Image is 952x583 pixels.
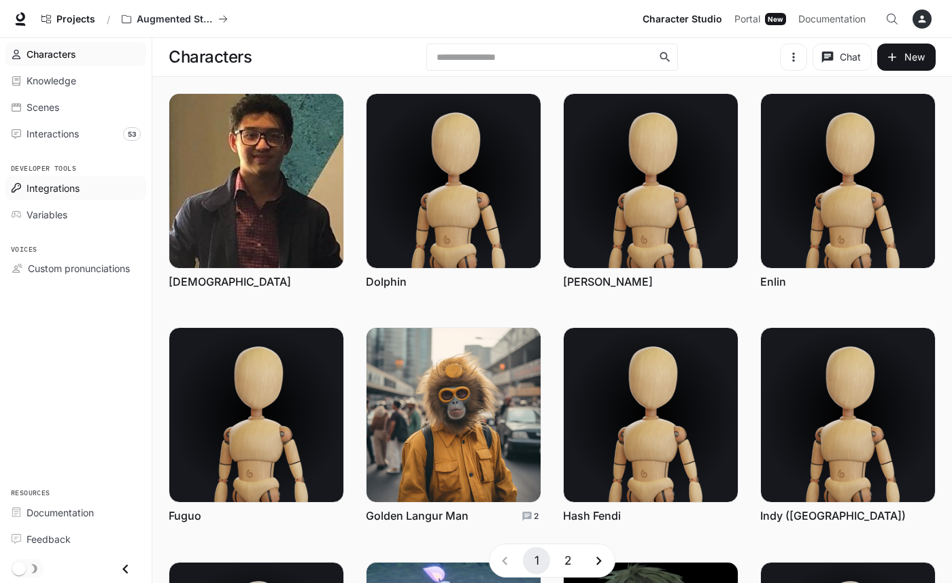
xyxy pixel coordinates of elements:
button: More actions [620,200,681,227]
a: PortalNew [729,5,792,33]
button: All workspaces [116,5,234,33]
span: Interactions [27,127,79,141]
span: Characters [27,47,76,61]
a: Documentation [5,501,146,524]
a: Character Studio [637,5,728,33]
button: More actions [226,434,287,461]
span: Variables [27,207,67,222]
button: page 1 [523,547,550,574]
a: Fuguo [169,508,201,523]
span: 53 [123,127,141,141]
p: Augmented Storytelling [137,14,213,25]
a: Enlin [760,274,786,289]
a: Edit Hash Fendi [620,401,681,429]
img: Enlin [761,94,935,268]
button: Chat with Golden Langur Man [423,369,484,396]
a: Integrations [5,176,146,200]
a: Documentation [793,5,876,33]
a: Go to projects [35,5,101,33]
span: Documentation [27,505,94,520]
span: Projects [56,14,95,25]
a: Hash Fendi [563,508,621,523]
button: More actions [817,200,879,227]
button: Go to next page [585,547,613,574]
a: Edit Golden Langur Man [423,401,484,429]
span: Custom pronunciations [28,261,130,276]
button: Chat with Dolphin [423,135,484,162]
button: Chat with Enlin [817,135,879,162]
a: Edit Enlin [817,167,879,195]
a: Edit Ellen [620,167,681,195]
span: Character Studio [643,11,722,28]
button: More actions [423,200,484,227]
button: More actions [817,434,879,461]
img: Christian [169,94,343,268]
img: Fuguo [169,328,343,502]
p: 2 [534,510,539,522]
a: Golden Langur Man [366,508,469,523]
h1: Characters [169,44,252,71]
span: Documentation [798,11,866,28]
a: [PERSON_NAME] [563,274,653,289]
button: Close drawer [110,555,141,583]
a: Total conversations [522,510,539,522]
span: Feedback [27,532,71,546]
a: Dolphin [366,274,407,289]
button: Open Command Menu [879,5,906,33]
span: Knowledge [27,73,76,88]
a: Feedback [5,527,146,551]
a: Edit Indy (Arkara) [817,401,879,429]
button: Chat [813,44,872,71]
a: Edit Christian [226,167,287,195]
span: Portal [734,11,760,28]
a: [DEMOGRAPHIC_DATA] [169,274,291,289]
button: Chat with Hash Fendi [620,369,681,396]
button: More actions [620,434,681,461]
img: Hash Fendi [564,328,738,502]
button: Chat with Ellen [620,135,681,162]
a: Knowledge [5,69,146,93]
button: New [877,44,936,71]
a: Variables [5,203,146,227]
img: Ellen [564,94,738,268]
img: Indy (Arkara) [761,328,935,502]
img: Golden Langur Man [367,328,541,502]
div: New [765,13,786,25]
button: More actions [226,200,287,227]
button: Chat with Indy (Arkara) [817,369,879,396]
span: Dark mode toggle [12,561,26,576]
a: Edit Fuguo [226,401,287,429]
a: Custom pronunciations [5,256,146,280]
span: Integrations [27,181,80,195]
a: Indy ([GEOGRAPHIC_DATA]) [760,508,906,523]
a: Interactions [5,122,146,146]
div: / [101,12,116,27]
a: Scenes [5,95,146,119]
span: Scenes [27,100,59,114]
a: Edit Dolphin [423,167,484,195]
button: Chat with Christian [226,135,287,162]
button: More actions [423,434,484,461]
nav: pagination navigation [489,544,615,578]
img: Dolphin [367,94,541,268]
a: Characters [5,42,146,66]
button: Chat with Fuguo [226,369,287,396]
button: Go to page 2 [554,547,581,574]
